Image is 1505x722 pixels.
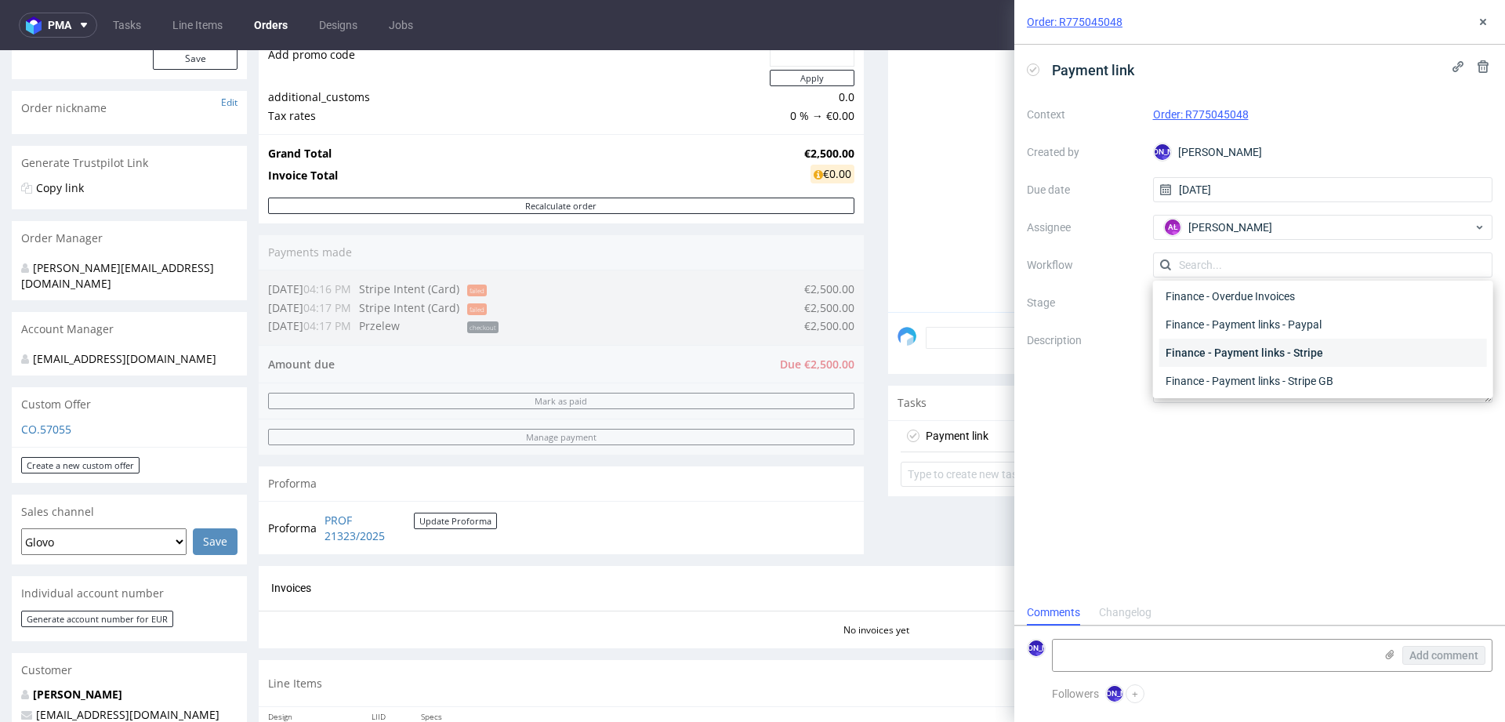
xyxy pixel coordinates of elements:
a: Line Items [163,13,232,38]
small: Manage dielines [1330,624,1400,633]
strong: Grand Total [268,96,332,111]
td: Proforma [268,461,321,495]
th: Quant. [1082,657,1124,677]
a: Designs [310,13,367,38]
div: Custom Offer [12,337,247,372]
div: Finance - Overdue Invoices [1159,282,1487,310]
figcaption: [PERSON_NAME] [1028,640,1044,656]
div: Payment link [926,376,988,395]
label: Due date [1027,180,1141,199]
span: Followers [1052,688,1099,700]
div: Line Items [259,610,1493,656]
figcaption: [PERSON_NAME] [1107,686,1122,702]
div: Proforma [259,416,864,451]
td: 0 % → €0.00 [766,56,854,75]
th: Unit price [1124,657,1177,677]
a: Create a new custom offer [21,407,140,423]
th: Batch [1316,657,1354,677]
div: Finance - Payment links - Stripe GB [1159,367,1487,395]
a: [PERSON_NAME] [33,637,122,651]
div: Generate Trustpilot Link [12,96,247,130]
img: logo [26,16,48,34]
label: Description [1027,331,1141,400]
figcaption: [PERSON_NAME] [1155,144,1170,160]
a: Order: R775045048 [1027,14,1122,30]
button: Invoice [1421,528,1481,547]
a: Order: R775045048 [1153,108,1249,121]
a: Copy link [36,130,84,145]
div: No invoices yet [259,561,1493,587]
div: Comments [1027,600,1080,626]
div: €0.00 [811,114,854,133]
span: Invoice [1427,532,1474,544]
small: Margin summary [1412,624,1484,633]
span: Tasks [898,345,927,361]
input: Type to create new task [901,412,1481,437]
a: View all [1451,346,1484,360]
a: CO.57055 [21,372,71,386]
button: + [1126,684,1144,703]
button: Update Proforma [414,463,497,479]
div: [PERSON_NAME][EMAIL_ADDRESS][DOMAIN_NAME] [21,210,226,241]
span: [PERSON_NAME] [1188,220,1272,235]
td: Tax rates [268,56,766,75]
button: Send [1442,277,1484,299]
label: Workflow [1027,256,1141,274]
div: Finance - Payment links - Stripe [1159,339,1487,367]
div: Individual account number [12,526,247,561]
div: Changelog [1099,600,1151,626]
label: Created by [1027,143,1141,161]
label: Context [1027,105,1141,124]
strong: €2,500.00 [804,96,854,111]
a: Orders [245,13,297,38]
th: Net Total [1177,657,1246,677]
figcaption: AŁ [1165,220,1180,235]
a: Tasks [103,13,150,38]
input: Search... [1153,252,1493,278]
a: [EMAIL_ADDRESS][DOMAIN_NAME] [36,657,219,672]
th: LIID [362,657,412,677]
div: Finance - Payment links - Paypal [1159,310,1487,339]
button: Generate account number for EUR [21,561,173,577]
a: Edit [221,45,238,59]
button: Recalculate order [268,147,854,164]
strong: Invoice Total [268,118,338,132]
th: Stage [1246,657,1316,677]
span: pma [48,20,71,31]
th: Deadline [1354,657,1405,677]
div: [PERSON_NAME] [1153,140,1493,165]
div: Order Manager [12,171,247,205]
div: Finance - Refunds - Money transfer [1159,395,1487,423]
label: Stage [1027,293,1141,312]
th: Specs [412,657,1082,677]
th: Design [259,657,362,677]
span: Invoices [271,532,311,544]
td: 0.0 [766,38,854,56]
th: Shipment [1405,657,1457,677]
label: Assignee [1027,218,1141,237]
td: additional_customs [268,38,766,56]
div: Order nickname [12,41,247,75]
input: Save [193,478,238,505]
a: PROF 21323/2025 [325,463,414,493]
div: [EMAIL_ADDRESS][DOMAIN_NAME] [21,301,226,317]
a: Jobs [379,13,422,38]
button: pma [19,13,97,38]
span: Payment link [1046,57,1141,83]
div: Account Manager [12,262,247,296]
div: Set due date [1389,376,1481,395]
img: share_image_120x120.png [898,277,916,296]
button: Apply [770,20,854,36]
div: Customer [12,603,247,637]
div: Sales channel [12,444,247,479]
